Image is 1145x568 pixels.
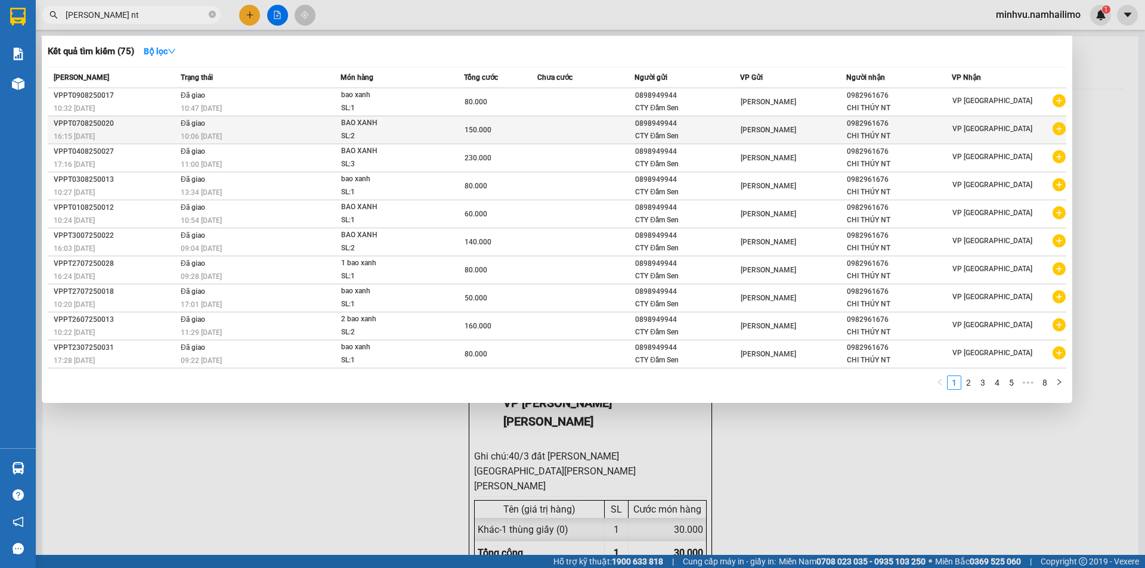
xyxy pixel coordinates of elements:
div: CTY Đầm Sen [635,326,739,339]
span: 80.000 [465,98,487,106]
div: 0982961676 [847,145,951,158]
li: 3 [976,375,990,390]
span: 140.000 [465,238,491,246]
div: BAO XANH [341,145,431,158]
div: VPPT0108250012 [54,201,177,214]
span: [PERSON_NAME] [741,182,796,190]
div: [PERSON_NAME] [PERSON_NAME] [114,10,210,51]
span: 10:32 [DATE] [54,104,95,113]
span: 16:03 [DATE] [54,244,95,253]
div: 0982961676 [847,89,951,102]
span: [PERSON_NAME] [741,126,796,134]
div: CHI THÚY NT [847,214,951,226]
a: 3 [976,376,989,389]
span: VP [GEOGRAPHIC_DATA] [952,97,1032,105]
li: 5 [1004,375,1019,390]
div: 0944388809 [114,66,210,82]
div: CTY Đầm Sen [635,214,739,226]
span: 10:20 [DATE] [54,300,95,309]
span: 80.000 [465,182,487,190]
span: Đã giao [181,343,205,352]
span: plus-circle [1053,150,1066,163]
span: VP [GEOGRAPHIC_DATA] [952,209,1032,217]
div: BAO XANH [341,117,431,130]
div: 0898949944 [635,145,739,158]
span: [PERSON_NAME] [741,210,796,218]
li: 2 [961,375,976,390]
span: 10:27 [DATE] [54,188,95,197]
span: Đã giao [181,147,205,156]
div: SL: 1 [341,298,431,311]
div: CTY Đầm Sen [635,298,739,311]
span: VP [GEOGRAPHIC_DATA] [952,265,1032,273]
span: left [936,378,943,386]
div: 0982961676 [847,201,951,214]
a: 2 [962,376,975,389]
div: HƯNG [10,37,106,51]
button: left [933,375,947,390]
div: SL: 1 [341,214,431,227]
span: Đã giao [181,175,205,184]
li: Previous Page [933,375,947,390]
div: 1 bao xanh [341,257,431,270]
span: 80.000 [465,350,487,358]
span: plus-circle [1053,290,1066,303]
img: solution-icon [12,48,24,60]
span: Đã giao [181,287,205,296]
span: plus-circle [1053,234,1066,247]
span: plus-circle [1053,318,1066,331]
span: plus-circle [1053,122,1066,135]
span: Đã giao [181,259,205,268]
img: logo-vxr [10,8,26,26]
div: SL: 1 [341,186,431,199]
a: 4 [991,376,1004,389]
span: 13:34 [DATE] [181,188,222,197]
div: SL: 3 [341,158,431,171]
div: 0898949944 [635,117,739,130]
span: 160.000 [465,322,491,330]
div: VPPT2707250018 [54,285,177,298]
div: 0898949944 [635,257,739,270]
span: [PERSON_NAME] [741,350,796,358]
div: VPPT0908250017 [54,89,177,102]
span: search [49,11,58,19]
span: [PERSON_NAME] [741,322,796,330]
div: CHI THÚY NT [847,158,951,170]
div: bao xanh [341,341,431,354]
div: VPPT3007250022 [54,229,177,242]
div: VPPT0408250027 [54,145,177,158]
div: TƯỜNG ANH [114,51,210,66]
div: BAO XANH [341,229,431,242]
div: 0903683563 [10,51,106,68]
div: 0982961676 [847,117,951,130]
span: 17:28 [DATE] [54,356,95,365]
span: [PERSON_NAME] [54,73,109,82]
span: 10:47 [DATE] [181,104,222,113]
div: 0982961676 [847,229,951,242]
span: [PERSON_NAME] [741,266,796,274]
span: Đã giao [181,231,205,240]
span: VP Nhận [952,73,981,82]
a: 1 [948,376,961,389]
span: 09:22 [DATE] [181,356,222,365]
div: CTY Đầm Sen [635,102,739,114]
li: 1 [947,375,961,390]
div: VPPT2307250031 [54,342,177,354]
span: Người nhận [846,73,885,82]
div: CHI THÚY NT [847,242,951,254]
span: 17:01 [DATE] [181,300,222,309]
span: VP [GEOGRAPHIC_DATA] [952,181,1032,189]
span: Đã giao [181,315,205,324]
div: SL: 2 [341,130,431,143]
span: plus-circle [1053,94,1066,107]
div: CHI THÚY NT [847,298,951,311]
li: Next 5 Pages [1019,375,1038,390]
div: 0898949944 [635,342,739,354]
span: VP [GEOGRAPHIC_DATA] [952,125,1032,133]
div: VPPT2607250013 [54,314,177,326]
div: CTY Đầm Sen [635,242,739,254]
span: Đã giao [181,119,205,128]
div: 0898949944 [635,285,739,298]
h3: Kết quả tìm kiếm ( 75 ) [48,45,134,58]
div: VPPT2707250028 [54,257,177,270]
